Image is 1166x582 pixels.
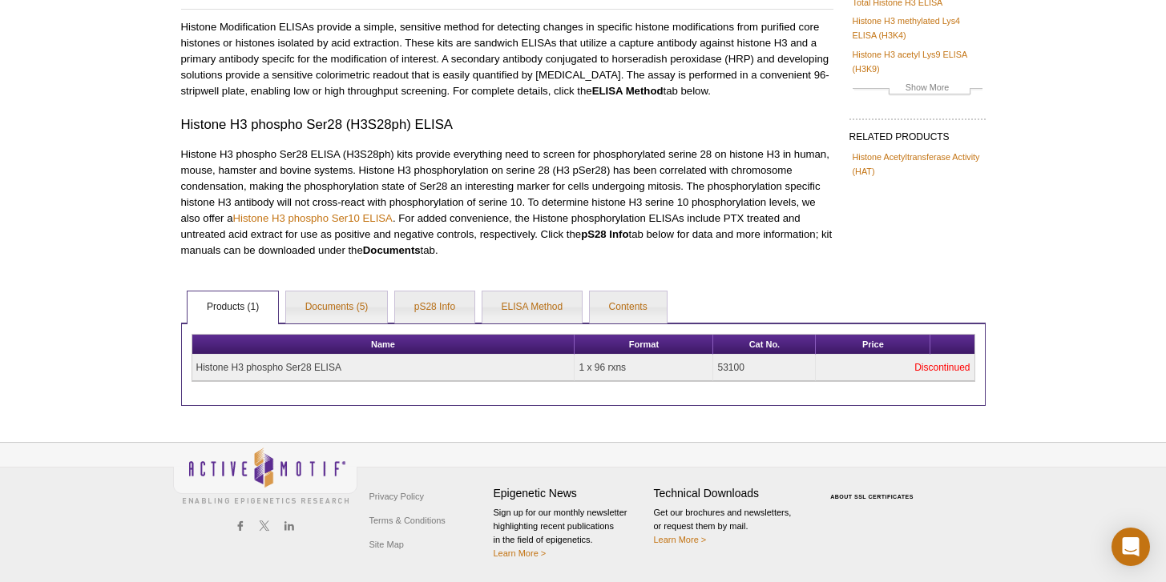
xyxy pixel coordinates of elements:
[1112,528,1150,566] div: Open Intercom Messenger
[365,532,408,556] a: Site Map
[816,355,974,381] td: Discontinued
[853,14,982,42] a: Histone H3 methylated Lys4 ELISA (H3K4)
[713,355,816,381] td: 53100
[713,335,816,355] th: Cat No.
[654,535,707,544] a: Learn More >
[814,471,934,506] table: Click to Verify - This site chose Symantec SSL for secure e-commerce and confidential communicati...
[173,443,357,508] img: Active Motif,
[181,19,833,99] p: Histone Modification ELISAs provide a simple, sensitive method for detecting changes in specific ...
[575,335,713,355] th: Format
[849,118,986,147] h2: RELATED PRODUCTS
[494,487,646,500] h4: Epigenetic News
[853,80,982,98] a: Show More
[181,115,833,134] h3: Histone H3 phospho Ser28 (H3S28ph) ELISA
[853,47,982,76] a: Histone H3 acetyl Lys9 ELISA (H3K9)
[816,335,930,355] th: Price
[494,506,646,560] p: Sign up for our monthly newsletter highlighting recent publications in the field of epigenetics.
[575,355,713,381] td: 1 x 96 rxns
[192,335,575,355] th: Name
[233,212,393,224] a: Histone H3 phospho Ser10 ELISA
[482,291,583,323] a: ELISA Method
[188,291,278,323] a: Products (1)
[365,508,450,532] a: Terms & Conditions
[286,291,388,323] a: Documents (5)
[853,150,982,179] a: Histone Acetyltransferase Activity (HAT)
[192,355,575,381] td: Histone H3 phospho Ser28 ELISA
[365,484,428,508] a: Privacy Policy
[830,494,914,500] a: ABOUT SSL CERTIFICATES
[395,291,474,323] a: pS28 Info
[494,548,547,558] a: Learn More >
[654,506,806,547] p: Get our brochures and newsletters, or request them by mail.
[581,228,628,240] strong: pS28 Info
[590,291,667,323] a: Contents
[592,85,664,97] strong: ELISA Method
[181,147,833,259] p: Histone H3 phospho Ser28 ELISA (H3S28ph) kits provide everything need to screen for phosphorylate...
[363,244,421,256] strong: Documents
[654,487,806,500] h4: Technical Downloads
